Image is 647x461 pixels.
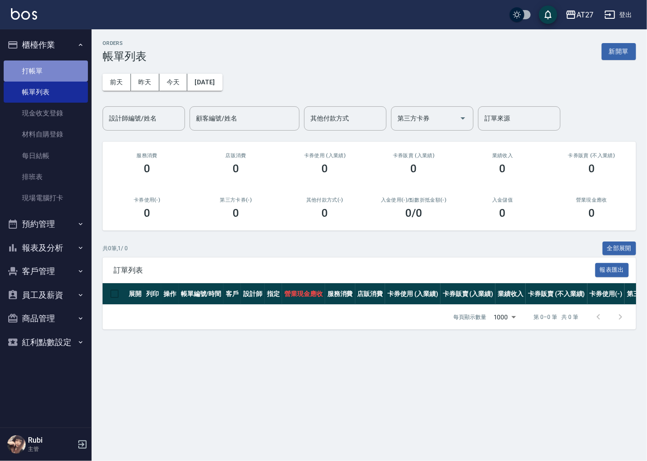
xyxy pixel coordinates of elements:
[265,283,282,305] th: 指定
[380,197,447,203] h2: 入金使用(-) /點數折抵金額(-)
[291,197,358,203] h2: 其他付款方式(-)
[282,283,325,305] th: 營業現金應收
[385,283,440,305] th: 卡券使用 (入業績)
[500,162,506,175] h3: 0
[526,283,587,305] th: 卡券販賣 (不入業績)
[103,40,147,46] h2: ORDERS
[179,283,224,305] th: 帳單編號/時間
[223,283,241,305] th: 客戶
[558,197,625,203] h2: 營業現金應收
[539,5,557,24] button: save
[4,33,88,57] button: 櫃檯作業
[603,241,636,256] button: 全部展開
[4,236,88,260] button: 報表及分析
[495,283,526,305] th: 業績收入
[4,145,88,166] a: 每日結帳
[595,263,629,277] button: 報表匯出
[602,43,636,60] button: 新開單
[453,313,486,321] p: 每頁顯示數量
[405,207,422,220] h3: 0 /0
[103,74,131,91] button: 前天
[4,212,88,236] button: 預約管理
[114,197,180,203] h2: 卡券使用(-)
[4,103,88,124] a: 現金收支登錄
[588,162,595,175] h3: 0
[4,187,88,209] a: 現場電腦打卡
[490,305,519,329] div: 1000
[562,5,597,24] button: AT27
[469,153,536,159] h2: 業績收入
[321,162,328,175] h3: 0
[4,283,88,307] button: 員工及薪資
[103,244,128,252] p: 共 0 筆, 1 / 0
[4,60,88,82] a: 打帳單
[588,207,595,220] h3: 0
[159,74,188,91] button: 今天
[28,436,75,445] h5: Rubi
[325,283,355,305] th: 服務消費
[144,207,150,220] h3: 0
[4,259,88,283] button: 客戶管理
[456,111,470,126] button: Open
[4,166,88,187] a: 排班表
[321,207,328,220] h3: 0
[161,283,179,305] th: 操作
[291,153,358,159] h2: 卡券使用 (入業績)
[587,283,625,305] th: 卡券使用(-)
[7,435,26,454] img: Person
[469,197,536,203] h2: 入金儲值
[500,207,506,220] h3: 0
[202,153,269,159] h2: 店販消費
[595,265,629,274] a: 報表匯出
[601,6,636,23] button: 登出
[440,283,496,305] th: 卡券販賣 (入業績)
[114,153,180,159] h3: 服務消費
[144,283,161,305] th: 列印
[411,162,417,175] h3: 0
[380,153,447,159] h2: 卡券販賣 (入業績)
[602,47,636,55] a: 新開單
[11,8,37,20] img: Logo
[114,266,595,275] span: 訂單列表
[144,162,150,175] h3: 0
[4,82,88,103] a: 帳單列表
[28,445,75,453] p: 主管
[233,207,239,220] h3: 0
[103,50,147,63] h3: 帳單列表
[187,74,222,91] button: [DATE]
[534,313,578,321] p: 第 0–0 筆 共 0 筆
[576,9,593,21] div: AT27
[355,283,386,305] th: 店販消費
[131,74,159,91] button: 昨天
[241,283,265,305] th: 設計師
[4,330,88,354] button: 紅利點數設定
[4,307,88,330] button: 商品管理
[4,124,88,145] a: 材料自購登錄
[202,197,269,203] h2: 第三方卡券(-)
[233,162,239,175] h3: 0
[558,153,625,159] h2: 卡券販賣 (不入業績)
[126,283,144,305] th: 展開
